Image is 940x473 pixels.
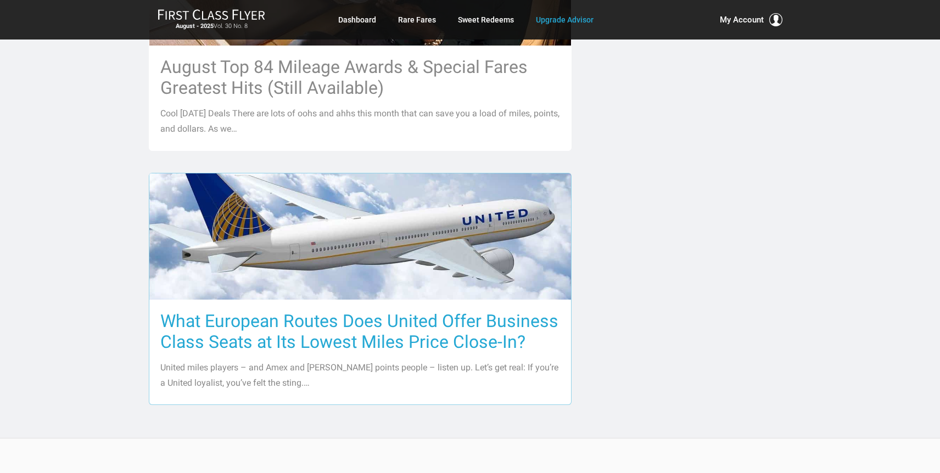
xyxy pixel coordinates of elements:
a: First Class FlyerAugust - 2025Vol. 30 No. 8 [158,9,265,31]
img: First Class Flyer [158,9,265,20]
p: Cool [DATE] Deals There are lots of oohs and ahhs this month that can save you a load of miles, p... [160,106,560,137]
small: Vol. 30 No. 8 [158,22,265,30]
a: Upgrade Advisor [536,10,594,30]
h3: August Top 84 Mileage Awards & Special Fares Greatest Hits (Still Available) [160,57,560,98]
button: My Account [720,13,782,26]
strong: August - 2025 [176,22,214,30]
a: Rare Fares [398,10,436,30]
span: My Account [720,13,764,26]
a: What European Routes Does United Offer Business Class Seats at Its Lowest Miles Price Close-In? U... [149,173,572,405]
h3: What European Routes Does United Offer Business Class Seats at Its Lowest Miles Price Close-In? [160,311,560,352]
a: Dashboard [338,10,376,30]
p: United miles players – and Amex and [PERSON_NAME] points people – listen up. Let’s get real: If y... [160,360,560,391]
a: Sweet Redeems [458,10,514,30]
